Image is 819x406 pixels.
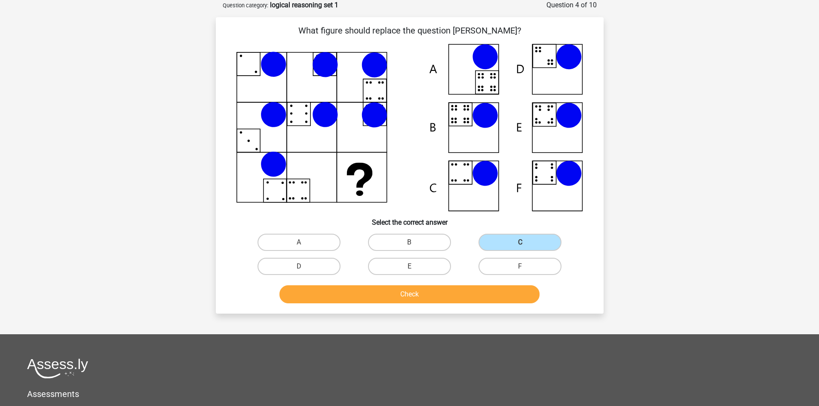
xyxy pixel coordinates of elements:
[27,358,88,379] img: Assessly logo
[27,389,792,399] h5: Assessments
[479,258,561,275] label: F
[368,258,451,275] label: E
[279,285,540,303] button: Check
[258,234,340,251] label: A
[230,24,590,37] p: What figure should replace the question [PERSON_NAME]?
[479,234,561,251] label: C
[270,1,338,9] strong: logical reasoning set 1
[368,234,451,251] label: B
[223,2,268,9] small: Question category:
[230,211,590,226] h6: Select the correct answer
[258,258,340,275] label: D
